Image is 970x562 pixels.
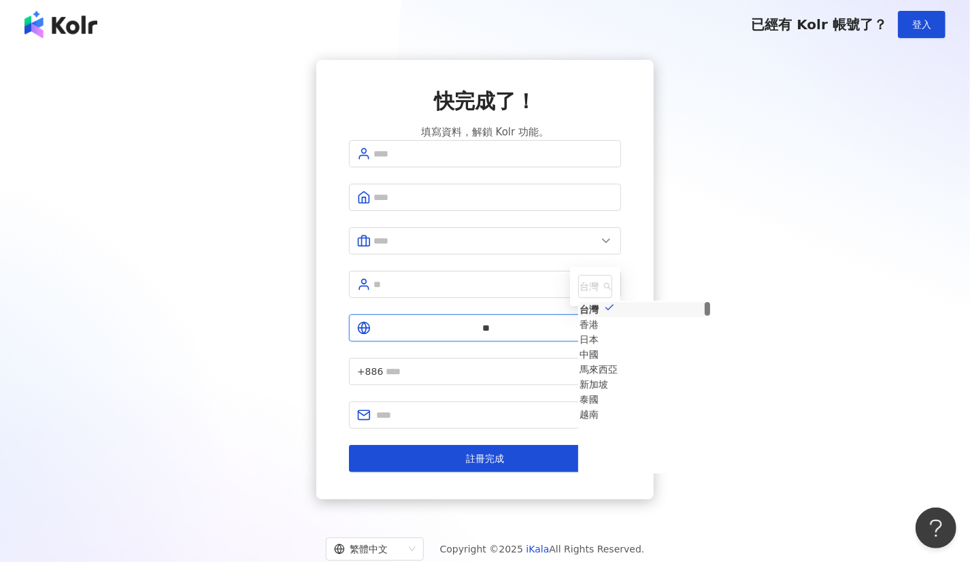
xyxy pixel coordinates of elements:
div: 日本 [580,332,710,347]
span: 登入 [912,19,931,30]
button: 註冊完成 [349,445,621,472]
span: 註冊完成 [466,453,504,464]
span: 台灣 [580,276,611,297]
span: 已經有 Kolr 帳號了？ [751,16,887,33]
div: 新加坡 [580,377,710,392]
div: 越南 [580,407,710,422]
img: logo [24,11,97,38]
div: 馬來西亞 [580,362,618,377]
div: 台灣 [580,302,710,317]
div: 日本 [580,332,599,347]
span: Copyright © 2025 All Rights Reserved. [440,541,645,557]
div: 馬來西亞 [580,362,710,377]
button: 登入 [898,11,946,38]
div: 新加坡 [580,377,608,392]
div: 泰國 [580,392,599,407]
div: 香港 [580,317,599,332]
div: 越南 [580,407,599,422]
div: 繁體中文 [334,538,403,560]
div: 泰國 [580,392,710,407]
iframe: Help Scout Beacon - Open [916,508,956,548]
span: +886 [357,364,383,379]
div: 香港 [580,317,710,332]
span: 快完成了！ [434,87,536,116]
div: 台灣 [580,302,599,317]
div: 中國 [580,347,710,362]
div: 中國 [580,347,599,362]
a: iKala [526,544,550,555]
span: 填寫資料，解鎖 Kolr 功能。 [421,124,549,140]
